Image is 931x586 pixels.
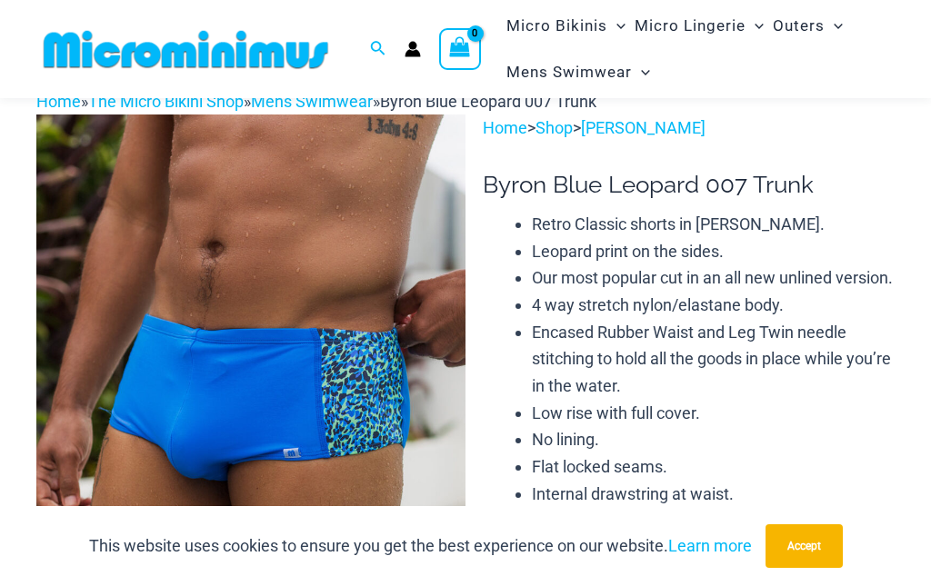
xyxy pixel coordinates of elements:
li: Leopard print on the sides. [532,238,895,265]
li: 4 way stretch nylon/elastane body. [532,292,895,319]
a: The Micro Bikini Shop [88,92,244,111]
li: Flat locked seams. [532,453,895,481]
img: MM SHOP LOGO FLAT [36,29,335,70]
a: Shop [536,118,573,137]
li: Low rise with full cover. [532,400,895,427]
a: Micro BikinisMenu ToggleMenu Toggle [502,3,630,49]
span: Menu Toggle [607,3,626,49]
span: Micro Lingerie [635,3,746,49]
a: Mens Swimwear [251,92,373,111]
span: Menu Toggle [825,3,843,49]
li: Encased Rubber Waist and Leg Twin needle stitching to hold all the goods in place while you’re in... [532,319,895,400]
a: Home [483,118,527,137]
a: View Shopping Cart, empty [439,28,481,70]
a: OutersMenu ToggleMenu Toggle [768,3,847,49]
a: Micro LingerieMenu ToggleMenu Toggle [630,3,768,49]
span: Menu Toggle [632,49,650,95]
button: Accept [766,524,843,568]
li: Retro Classic shorts in [PERSON_NAME]. [532,211,895,238]
li: Our most popular cut in an all new unlined version. [532,264,895,292]
a: Learn more [668,536,752,555]
p: This website uses cookies to ensure you get the best experience on our website. [89,532,752,560]
p: > > [483,114,895,142]
span: Mens Swimwear [506,49,632,95]
a: Search icon link [370,38,386,61]
li: No lining. [532,426,895,453]
a: Account icon link [405,41,421,57]
li: Internal drawstring at waist. [532,481,895,508]
a: Mens SwimwearMenu ToggleMenu Toggle [502,49,655,95]
span: Byron Blue Leopard 007 Trunk [380,92,596,111]
span: » » » [36,92,596,111]
a: [PERSON_NAME] [581,118,706,137]
h1: Byron Blue Leopard 007 Trunk [483,171,895,199]
span: Micro Bikinis [506,3,607,49]
a: Home [36,92,81,111]
span: Menu Toggle [746,3,764,49]
span: Outers [773,3,825,49]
